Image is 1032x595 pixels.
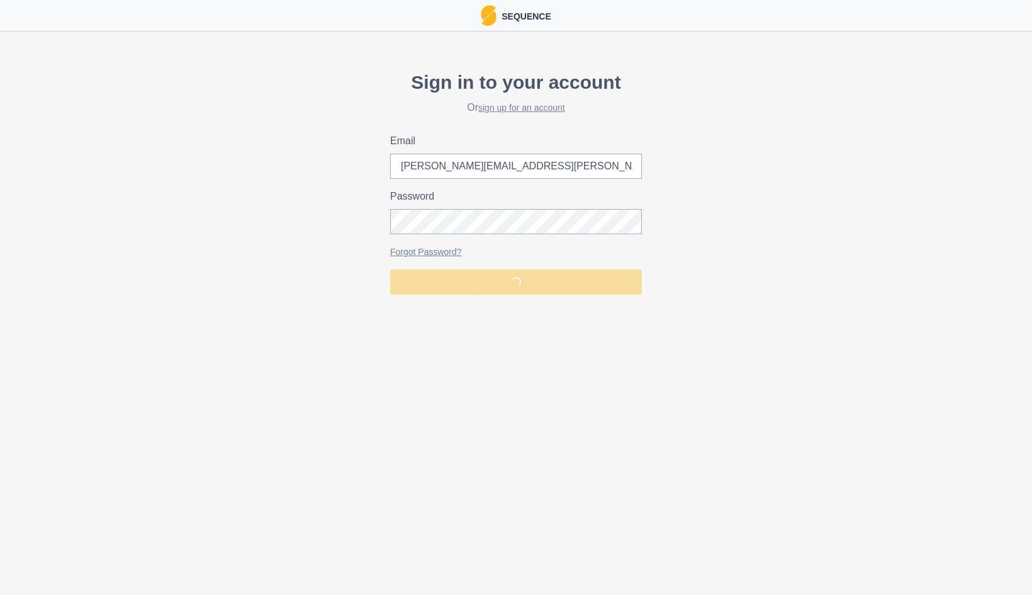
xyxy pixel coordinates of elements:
[478,103,565,113] a: sign up for an account
[481,5,496,26] img: Logo
[390,189,634,204] label: Password
[481,5,551,26] a: LogoSequence
[390,68,642,96] p: Sign in to your account
[496,8,551,23] p: Sequence
[390,133,634,149] label: Email
[390,101,642,113] h2: Or
[390,247,462,257] a: Forgot Password?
